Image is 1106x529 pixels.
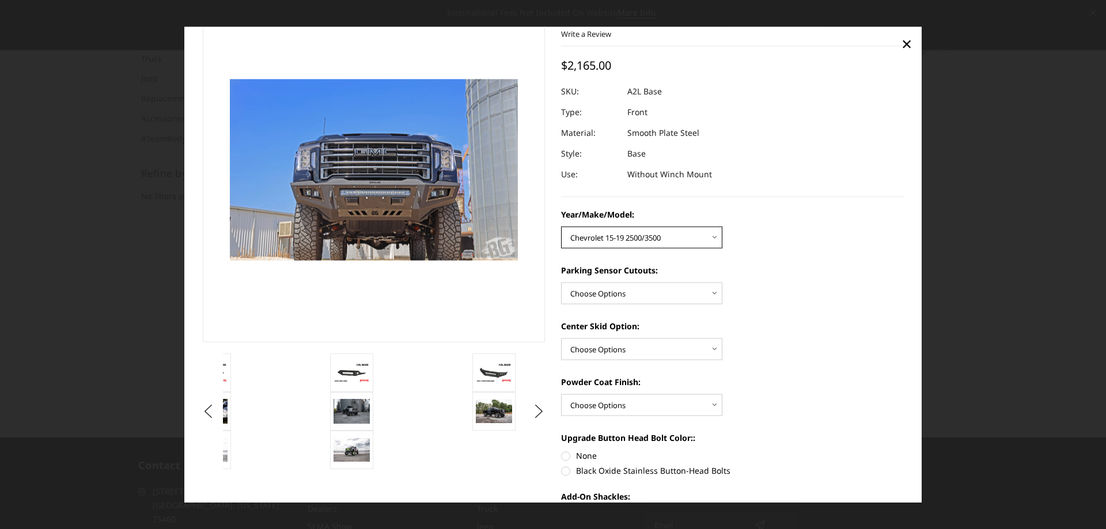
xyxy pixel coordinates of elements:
[561,123,619,143] dt: Material:
[897,35,916,54] a: Close
[902,32,912,56] span: ×
[561,490,904,503] label: Add-On Shackles:
[627,81,662,102] dd: A2L Base
[561,58,611,73] span: $2,165.00
[561,376,904,388] label: Powder Coat Finish:
[1048,474,1106,529] iframe: Chat Widget
[561,164,619,185] dt: Use:
[531,403,548,420] button: Next
[476,400,512,424] img: A2L Series - Base Front Bumper (Non Winch)
[561,81,619,102] dt: SKU:
[200,403,217,420] button: Previous
[627,123,699,143] dd: Smooth Plate Steel
[561,450,904,462] label: None
[561,465,904,477] label: Black Oxide Stainless Button-Head Bolts
[561,264,904,276] label: Parking Sensor Cutouts:
[627,102,647,123] dd: Front
[334,363,370,383] img: A2L Series - Base Front Bumper (Non Winch)
[476,363,512,383] img: A2L Series - Base Front Bumper (Non Winch)
[627,164,712,185] dd: Without Winch Mount
[561,102,619,123] dt: Type:
[561,143,619,164] dt: Style:
[627,143,646,164] dd: Base
[561,29,611,39] a: Write a Review
[561,320,904,332] label: Center Skid Option:
[561,432,904,444] label: Upgrade Button Head Bolt Color::
[334,399,370,424] img: 2020 RAM HD - Available in single light bar configuration only
[334,438,370,462] img: A2L Series - Base Front Bumper (Non Winch)
[561,208,904,220] label: Year/Make/Model:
